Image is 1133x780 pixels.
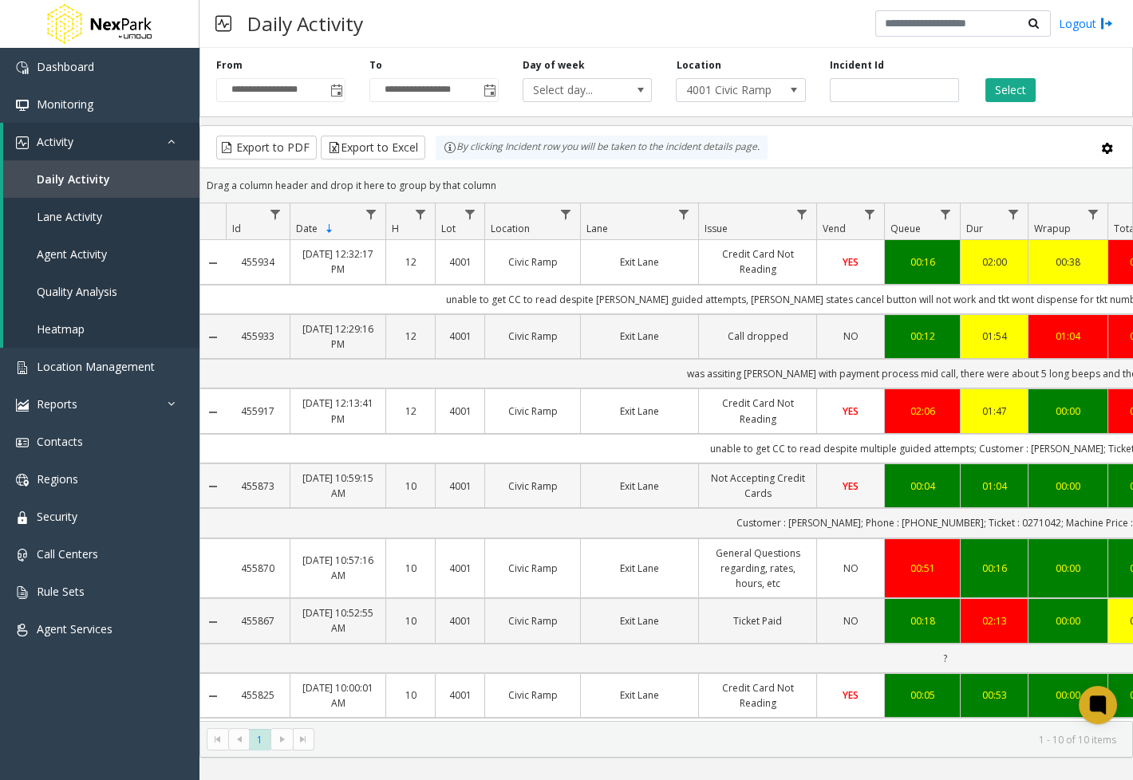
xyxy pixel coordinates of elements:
[491,222,530,235] span: Location
[843,614,859,628] span: NO
[16,549,29,561] img: 'icon'
[3,160,199,198] a: Daily Activity
[590,479,689,494] a: Exit Lane
[37,546,98,561] span: Call Centers
[235,254,280,270] a: 455934
[677,79,779,101] span: 4001 Civic Ramp
[894,479,950,494] a: 00:04
[37,509,77,524] span: Security
[495,404,570,419] a: Civic Ramp
[1038,404,1098,419] div: 00:00
[890,222,921,235] span: Queue
[16,361,29,374] img: 'icon'
[3,123,199,160] a: Activity
[239,4,371,43] h3: Daily Activity
[590,613,689,628] a: Exit Lane
[495,479,570,494] a: Civic Ramp
[709,680,807,711] a: Credit Card Not Reading
[37,284,117,299] span: Quality Analysis
[843,255,859,269] span: YES
[827,254,874,270] a: YES
[1038,329,1098,344] a: 01:04
[709,396,807,426] a: Credit Card Not Reading
[830,58,884,73] label: Incident Id
[396,404,425,419] a: 12
[200,480,226,493] a: Collapse Details
[37,209,102,224] span: Lane Activity
[16,586,29,599] img: 'icon'
[590,687,689,703] a: Exit Lane
[1034,222,1071,235] span: Wrapup
[396,254,425,270] a: 12
[894,329,950,344] div: 00:12
[590,404,689,419] a: Exit Lane
[843,688,859,702] span: YES
[495,687,570,703] a: Civic Ramp
[985,78,1036,102] button: Select
[300,680,376,711] a: [DATE] 10:00:01 AM
[894,687,950,703] div: 00:05
[792,203,813,225] a: Issue Filter Menu
[37,134,73,149] span: Activity
[894,404,950,419] a: 02:06
[1038,613,1098,628] a: 00:00
[480,79,498,101] span: Toggle popup
[300,471,376,501] a: [DATE] 10:59:15 AM
[705,222,728,235] span: Issue
[1038,254,1098,270] a: 00:38
[37,621,113,636] span: Agent Services
[1038,687,1098,703] a: 00:00
[966,222,983,235] span: Dur
[894,613,950,628] div: 00:18
[37,396,77,412] span: Reports
[3,310,199,348] a: Heatmap
[235,561,280,576] a: 455870
[970,687,1018,703] a: 00:53
[1100,15,1113,32] img: logout
[586,222,608,235] span: Lane
[216,136,317,160] button: Export to PDF
[827,687,874,703] a: YES
[970,479,1018,494] a: 01:04
[1038,479,1098,494] div: 00:00
[37,321,85,337] span: Heatmap
[935,203,957,225] a: Queue Filter Menu
[709,471,807,501] a: Not Accepting Credit Cards
[827,613,874,628] a: NO
[16,136,29,149] img: 'icon'
[265,203,286,225] a: Id Filter Menu
[445,254,475,270] a: 4001
[37,471,78,487] span: Regions
[970,254,1018,270] a: 02:00
[444,141,456,154] img: infoIcon.svg
[235,329,280,344] a: 455933
[894,254,950,270] a: 00:16
[321,136,425,160] button: Export to Excel
[590,254,689,270] a: Exit Lane
[216,58,243,73] label: From
[16,624,29,636] img: 'icon'
[396,479,425,494] a: 10
[823,222,846,235] span: Vend
[396,561,425,576] a: 10
[16,474,29,487] img: 'icon'
[16,99,29,112] img: 'icon'
[495,254,570,270] a: Civic Ramp
[200,690,226,703] a: Collapse Details
[16,511,29,524] img: 'icon'
[300,246,376,277] a: [DATE] 12:32:17 PM
[16,436,29,449] img: 'icon'
[709,546,807,592] a: General Questions regarding, rates, hours, etc
[445,329,475,344] a: 4001
[555,203,577,225] a: Location Filter Menu
[1038,561,1098,576] a: 00:00
[232,222,241,235] span: Id
[445,404,475,419] a: 4001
